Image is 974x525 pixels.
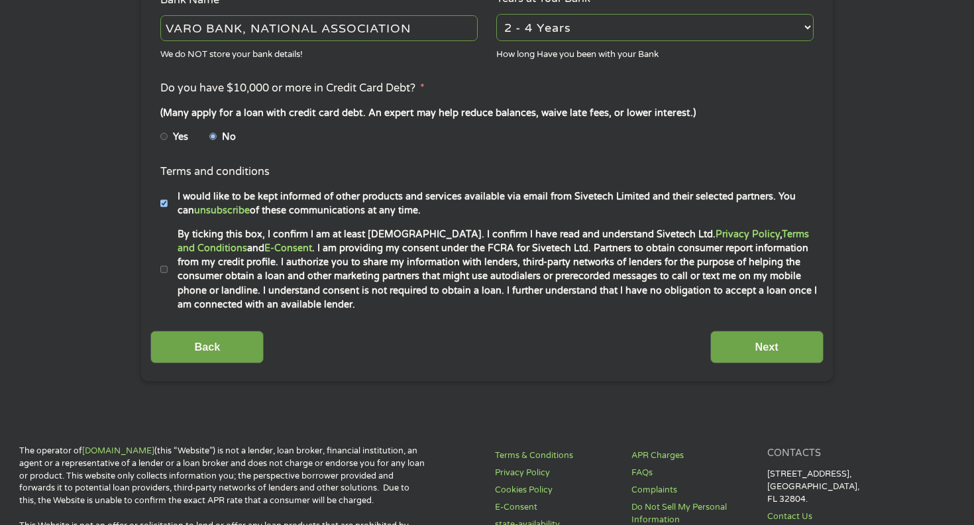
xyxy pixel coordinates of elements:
div: We do NOT store your bank details! [160,43,478,61]
a: unsubscribe [194,205,250,216]
p: The operator of (this “Website”) is not a lender, loan broker, financial institution, an agent or... [19,445,427,507]
h4: Contacts [767,447,887,460]
a: APR Charges [631,449,751,462]
input: Next [710,331,824,363]
label: By ticking this box, I confirm I am at least [DEMOGRAPHIC_DATA]. I confirm I have read and unders... [168,227,818,312]
a: Privacy Policy [495,467,615,479]
input: Back [150,331,264,363]
label: Do you have $10,000 or more in Credit Card Debt? [160,82,425,95]
a: Cookies Policy [495,484,615,496]
a: FAQs [631,467,751,479]
div: (Many apply for a loan with credit card debt. An expert may help reduce balances, waive late fees... [160,106,814,121]
label: No [222,130,236,145]
a: [DOMAIN_NAME] [82,445,154,456]
a: Contact Us [767,510,887,523]
a: Terms and Conditions [178,229,809,254]
div: How long Have you been with your Bank [496,43,814,61]
a: Complaints [631,484,751,496]
a: E-Consent [495,501,615,514]
label: I would like to be kept informed of other products and services available via email from Sivetech... [168,190,818,218]
a: Terms & Conditions [495,449,615,462]
label: Yes [173,130,188,145]
label: Terms and conditions [160,165,270,179]
a: E-Consent [264,243,312,254]
p: [STREET_ADDRESS], [GEOGRAPHIC_DATA], FL 32804. [767,468,887,506]
a: Privacy Policy [716,229,780,240]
